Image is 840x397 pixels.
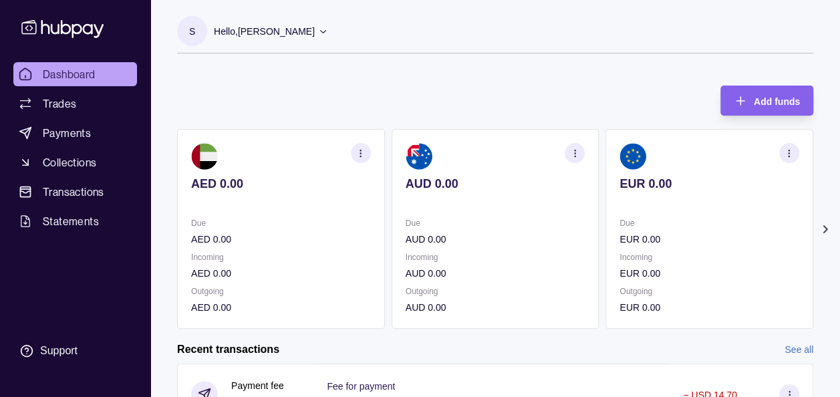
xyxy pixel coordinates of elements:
p: AUD 0.00 [406,176,585,191]
a: Statements [13,209,137,233]
p: AUD 0.00 [406,266,585,281]
a: See all [785,342,813,357]
p: EUR 0.00 [619,232,799,247]
span: Payments [43,125,91,141]
p: Payment fee [231,378,284,393]
p: Due [619,216,799,231]
p: Incoming [406,250,585,265]
p: Outgoing [619,284,799,299]
span: Trades [43,96,76,112]
p: Incoming [191,250,371,265]
p: Outgoing [406,284,585,299]
div: Support [40,344,78,358]
p: AED 0.00 [191,266,371,281]
p: EUR 0.00 [619,266,799,281]
p: AUD 0.00 [406,232,585,247]
h2: Recent transactions [177,342,279,357]
p: S [189,24,195,39]
p: AED 0.00 [191,300,371,315]
p: AED 0.00 [191,176,371,191]
button: Add funds [720,86,813,116]
a: Collections [13,150,137,174]
p: AED 0.00 [191,232,371,247]
p: Hello, [PERSON_NAME] [214,24,315,39]
p: Incoming [619,250,799,265]
img: eu [619,143,646,170]
span: Collections [43,154,96,170]
a: Trades [13,92,137,116]
span: Transactions [43,184,104,200]
span: Statements [43,213,99,229]
img: ae [191,143,218,170]
p: Due [406,216,585,231]
p: Due [191,216,371,231]
p: Outgoing [191,284,371,299]
p: AUD 0.00 [406,300,585,315]
a: Payments [13,121,137,145]
a: Dashboard [13,62,137,86]
a: Support [13,337,137,365]
p: Fee for payment [327,381,395,392]
p: EUR 0.00 [619,176,799,191]
p: EUR 0.00 [619,300,799,315]
a: Transactions [13,180,137,204]
img: au [406,143,432,170]
span: Add funds [754,96,800,107]
span: Dashboard [43,66,96,82]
